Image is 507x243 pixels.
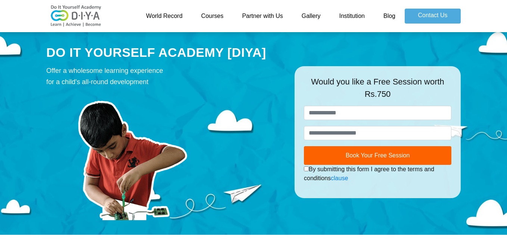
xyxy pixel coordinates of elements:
a: World Record [137,9,192,24]
a: Blog [374,9,405,24]
div: Would you like a Free Session worth Rs.750 [304,76,451,106]
div: Offer a wholesome learning experience for a child's all-round development [46,65,283,87]
a: Gallery [292,9,330,24]
a: Contact Us [405,9,461,24]
div: By submitting this form I agree to the terms and conditions [304,165,451,183]
a: Partner with Us [233,9,292,24]
div: DO IT YOURSELF ACADEMY [DIYA] [46,44,283,62]
button: Book Your Free Session [304,146,451,165]
span: Book Your Free Session [346,152,410,159]
img: course-prod.png [46,91,218,220]
img: logo-v2.png [46,5,106,27]
a: Institution [330,9,374,24]
a: Courses [192,9,233,24]
a: clause [331,175,348,181]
